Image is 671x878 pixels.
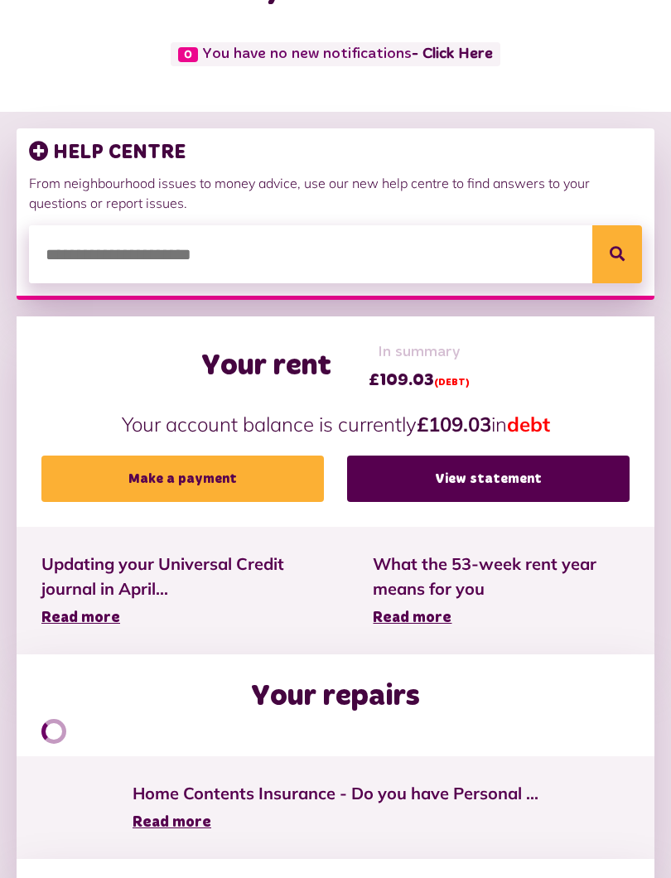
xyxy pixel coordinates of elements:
[133,816,211,831] span: Read more
[29,174,642,214] p: From neighbourhood issues to money advice, use our new help centre to find answers to your questi...
[41,552,323,602] span: Updating your Universal Credit journal in April...
[133,782,538,835] a: Home Contents Insurance - Do you have Personal ... Read more
[41,456,324,503] a: Make a payment
[347,456,630,503] a: View statement
[373,552,630,602] span: What the 53-week rent year means for you
[171,43,500,67] span: You have no new notifications
[417,412,491,437] strong: £109.03
[507,412,550,437] span: debt
[178,48,198,63] span: 0
[41,410,630,440] p: Your account balance is currently in
[41,552,323,630] a: Updating your Universal Credit journal in April... Read more
[41,611,120,626] span: Read more
[434,379,470,388] span: (DEBT)
[201,350,331,385] h2: Your rent
[369,369,470,393] span: £109.03
[369,342,470,364] span: In summary
[373,611,451,626] span: Read more
[412,47,493,62] a: - Click Here
[251,680,420,716] h2: Your repairs
[29,142,642,166] h3: HELP CENTRE
[133,782,538,807] span: Home Contents Insurance - Do you have Personal ...
[373,552,630,630] a: What the 53-week rent year means for you Read more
